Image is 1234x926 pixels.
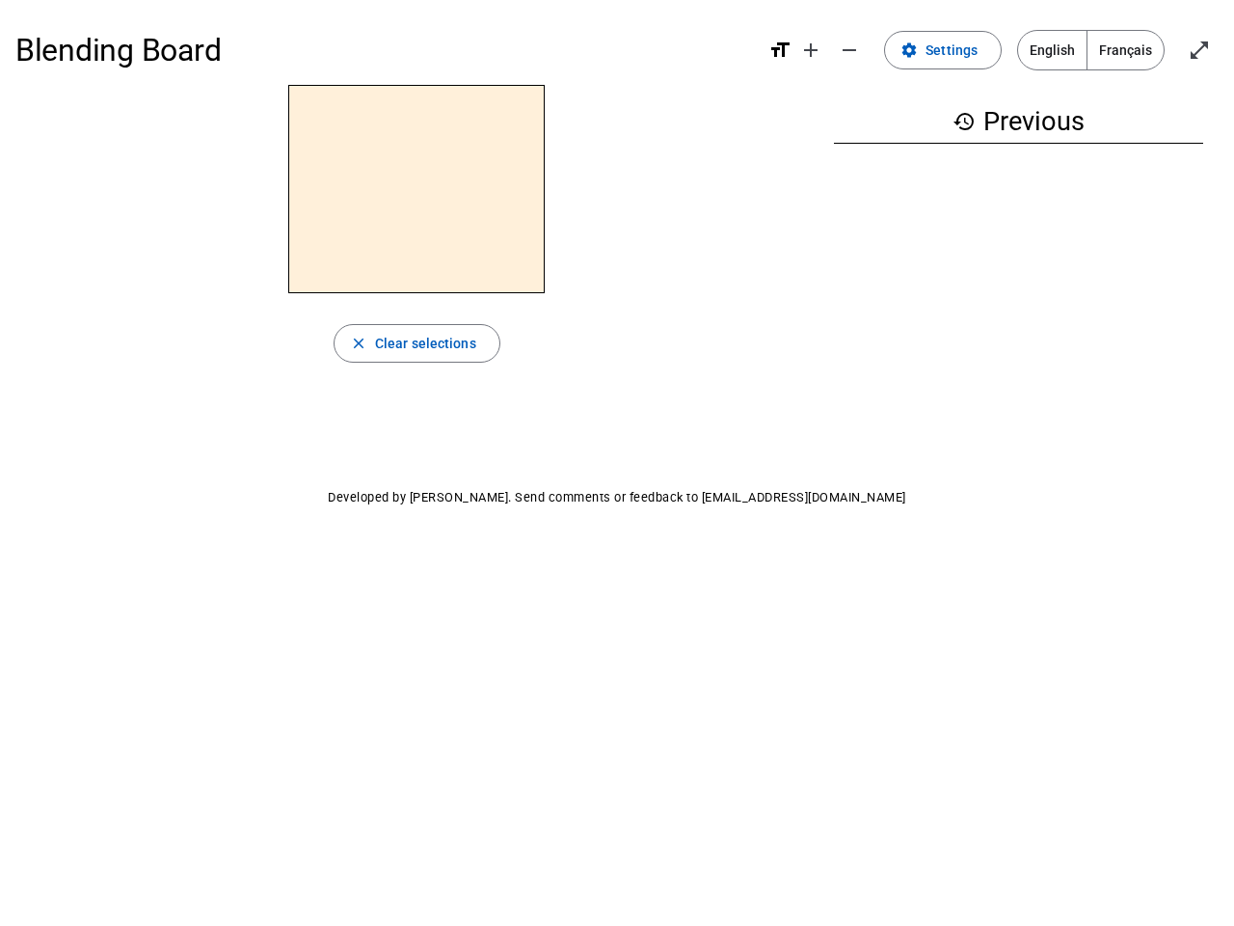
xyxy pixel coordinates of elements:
[884,31,1002,69] button: Settings
[834,100,1203,144] h3: Previous
[768,39,791,62] mat-icon: format_size
[1087,31,1164,69] span: Français
[1188,39,1211,62] mat-icon: open_in_full
[900,41,918,59] mat-icon: settings
[791,31,830,69] button: Increase font size
[925,39,978,62] span: Settings
[15,19,753,81] h1: Blending Board
[1180,31,1219,69] button: Enter full screen
[375,332,476,355] span: Clear selections
[350,335,367,352] mat-icon: close
[830,31,869,69] button: Decrease font size
[1018,31,1086,69] span: English
[15,486,1219,509] p: Developed by [PERSON_NAME]. Send comments or feedback to [EMAIL_ADDRESS][DOMAIN_NAME]
[952,110,976,133] mat-icon: history
[1017,30,1165,70] mat-button-toggle-group: Language selection
[838,39,861,62] mat-icon: remove
[334,324,500,363] button: Clear selections
[799,39,822,62] mat-icon: add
